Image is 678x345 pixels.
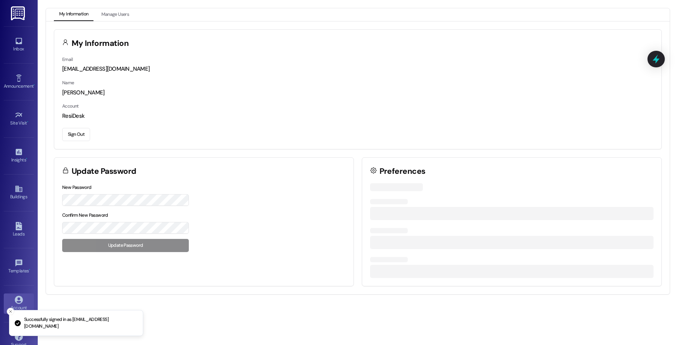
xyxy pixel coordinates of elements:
[62,103,79,109] label: Account
[4,146,34,166] a: Insights •
[62,212,108,218] label: Confirm New Password
[96,8,134,21] button: Manage Users
[4,182,34,203] a: Buildings
[62,80,74,86] label: Name
[4,220,34,240] a: Leads
[380,167,425,175] h3: Preferences
[54,8,93,21] button: My Information
[62,112,654,120] div: ResiDesk
[34,82,35,88] span: •
[62,89,654,97] div: [PERSON_NAME]
[62,184,92,190] label: New Password
[27,119,28,125] span: •
[4,109,34,129] a: Site Visit •
[26,156,27,161] span: •
[4,293,34,314] a: Account
[62,56,73,62] label: Email
[72,167,136,175] h3: Update Password
[4,257,34,277] a: Templates •
[24,316,137,330] p: Successfully signed in as [EMAIL_ADDRESS][DOMAIN_NAME]
[4,35,34,55] a: Inbox
[62,128,90,141] button: Sign Out
[11,6,26,20] img: ResiDesk Logo
[62,65,654,73] div: [EMAIL_ADDRESS][DOMAIN_NAME]
[29,267,30,272] span: •
[7,308,14,315] button: Close toast
[72,40,129,47] h3: My Information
